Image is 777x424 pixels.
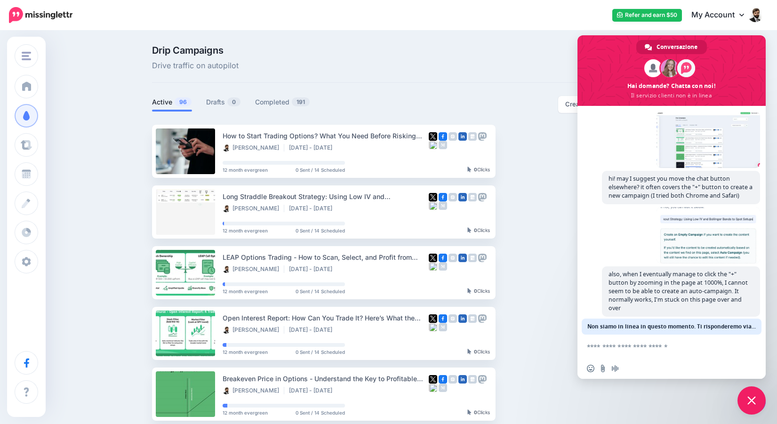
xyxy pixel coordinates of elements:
b: 0 [474,227,477,233]
img: linkedin-square.png [458,314,467,323]
div: Open Interest Report: How Can You Trade It? Here’s What the Backtest Shows [223,312,429,323]
li: [DATE] - [DATE] [289,326,337,334]
div: Clicks [467,288,490,294]
span: Registra un messaggio audio [611,365,619,372]
img: mastodon-grey-square.png [478,193,487,201]
a: Active96 [152,96,192,108]
li: [PERSON_NAME] [223,326,284,334]
img: pointer-grey-darker.png [467,349,472,354]
img: facebook-square.png [439,254,447,262]
span: 12 month evergreen [223,289,268,294]
div: Long Straddle Breakout Strategy: Using Low IV and [PERSON_NAME] Bands to Spot Setups [223,191,429,202]
img: linkedin-square.png [458,254,467,262]
li: [DATE] - [DATE] [289,265,337,273]
img: medium-grey-square.png [439,384,447,392]
img: facebook-square.png [439,314,447,323]
div: Chiudere la chat [737,386,766,415]
img: instagram-grey-square.png [449,193,457,201]
span: 0 Sent / 14 Scheduled [296,228,345,233]
img: linkedin-square.png [458,132,467,141]
img: mastodon-grey-square.png [478,254,487,262]
span: Drive traffic on autopilot [152,60,239,72]
img: mastodon-grey-square.png [478,132,487,141]
span: Conversazione [657,40,697,54]
img: medium-grey-square.png [439,323,447,331]
div: Clicks [467,410,490,416]
li: [PERSON_NAME] [223,144,284,152]
div: How to Start Trading Options? What You Need Before Risking Real Money [223,130,429,141]
img: instagram-grey-square.png [449,254,457,262]
img: facebook-square.png [439,375,447,384]
div: Clicks [467,167,490,173]
img: google_business-grey-square.png [468,254,477,262]
img: linkedin-square.png [458,193,467,201]
span: 12 month evergreen [223,228,268,233]
img: twitter-square.png [429,193,437,201]
img: mastodon-grey-square.png [478,375,487,384]
li: [DATE] - [DATE] [289,144,337,152]
img: twitter-square.png [429,254,437,262]
textarea: Scrivi il tuo messaggio... [587,343,736,351]
span: 12 month evergreen [223,168,268,172]
img: instagram-grey-square.png [449,132,457,141]
b: 0 [474,349,477,354]
img: Missinglettr [9,7,72,23]
span: 0 Sent / 14 Scheduled [296,168,345,172]
li: [PERSON_NAME] [223,265,284,273]
a: My Account [682,4,763,27]
img: pointer-grey-darker.png [467,409,472,415]
b: 0 [474,409,477,415]
img: facebook-square.png [439,132,447,141]
b: 0 [474,288,477,294]
img: pointer-grey-darker.png [467,227,472,233]
img: google_business-grey-square.png [468,132,477,141]
div: LEAP Options Trading - How to Scan, Select, and Profit from Long-Dated Calls [223,252,429,263]
img: twitter-square.png [429,132,437,141]
span: Invia un file [599,365,607,372]
img: pointer-grey-darker.png [467,167,472,172]
img: pointer-grey-darker.png [467,288,472,294]
img: linkedin-square.png [458,375,467,384]
span: Inserisci una emoji [587,365,594,372]
div: Conversazione [636,40,707,54]
li: [DATE] - [DATE] [289,205,337,212]
a: Completed191 [255,96,310,108]
img: google_business-grey-square.png [468,375,477,384]
span: 0 Sent / 14 Scheduled [296,289,345,294]
img: instagram-grey-square.png [449,375,457,384]
li: [DATE] - [DATE] [289,387,337,394]
span: Non siamo in linea in questo momento. Ti risponderemo via email. [587,319,756,335]
img: bluesky-grey-square.png [429,323,437,331]
img: twitter-square.png [429,314,437,323]
img: medium-grey-square.png [439,141,447,149]
li: [PERSON_NAME] [223,387,284,394]
a: Refer and earn $50 [612,9,682,22]
img: bluesky-grey-square.png [429,141,437,149]
span: hi! may I suggest you move the chat button elsewhere? it often covers the "+" button to create a ... [609,175,753,200]
img: medium-grey-square.png [439,201,447,210]
img: google_business-grey-square.png [468,193,477,201]
span: 0 Sent / 14 Scheduled [296,350,345,354]
img: google_business-grey-square.png [468,314,477,323]
span: also, when I eventually manage to click the "+" button by zooming in the page at 1000%, I cannot ... [609,270,748,312]
img: bluesky-grey-square.png [429,262,437,271]
li: [PERSON_NAME] [223,205,284,212]
a: Drafts0 [206,96,241,108]
img: medium-grey-square.png [439,262,447,271]
div: Created (newest first) [565,100,643,109]
img: facebook-square.png [439,193,447,201]
span: 0 [227,97,240,106]
img: menu.png [22,52,31,60]
img: twitter-square.png [429,375,437,384]
div: Clicks [467,228,490,233]
button: Created (newest first) [558,96,655,113]
span: 96 [175,97,192,106]
span: 12 month evergreen [223,350,268,354]
span: 12 month evergreen [223,410,268,415]
span: 0 Sent / 14 Scheduled [296,410,345,415]
div: Breakeven Price in Options - Understand the Key to Profitable Trades [223,373,429,384]
div: Clicks [467,349,490,355]
img: bluesky-grey-square.png [429,384,437,392]
img: instagram-grey-square.png [449,314,457,323]
b: 0 [474,167,477,172]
